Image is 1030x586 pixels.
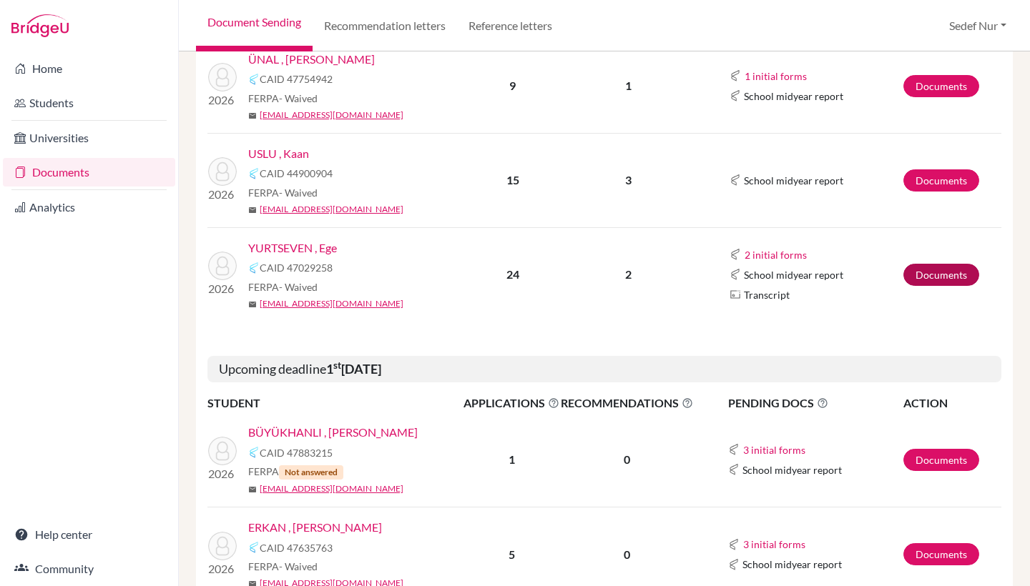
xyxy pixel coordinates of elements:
[728,464,740,475] img: Common App logo
[260,71,333,86] span: CAID 47754942
[744,173,843,188] span: School midyear report
[260,109,403,121] a: [EMAIL_ADDRESS][DOMAIN_NAME]
[248,51,375,68] a: ÜNAL , [PERSON_NAME]
[509,547,515,561] b: 5
[742,442,806,458] button: 3 initial forms
[248,111,257,120] span: mail
[260,445,333,460] span: CAID 47883215
[333,359,341,371] sup: st
[509,452,515,466] b: 1
[3,124,175,152] a: Universities
[3,158,175,187] a: Documents
[728,394,901,412] span: PENDING DOCS
[279,281,318,293] span: - Waived
[903,449,979,471] a: Documents
[260,166,333,181] span: CAID 44900904
[11,14,69,37] img: Bridge-U
[260,540,333,555] span: CAID 47635763
[744,287,790,302] span: Transcript
[3,520,175,549] a: Help center
[562,266,695,283] p: 2
[744,68,808,84] button: 1 initial forms
[208,186,237,203] p: 2026
[248,206,257,214] span: mail
[562,77,695,94] p: 1
[208,157,237,186] img: USLU , Kaan
[903,394,1001,412] th: ACTION
[248,424,418,441] a: BÜYÜKHANLI , [PERSON_NAME]
[903,543,979,565] a: Documents
[208,532,237,560] img: ERKAN , Eda Selin
[3,54,175,83] a: Home
[903,75,979,97] a: Documents
[561,451,693,468] p: 0
[509,79,516,92] b: 9
[248,519,382,536] a: ERKAN , [PERSON_NAME]
[730,289,741,300] img: Parchments logo
[208,91,237,109] p: 2026
[248,485,257,494] span: mail
[903,264,979,286] a: Documents
[260,482,403,495] a: [EMAIL_ADDRESS][DOMAIN_NAME]
[248,262,260,274] img: Common App logo
[561,394,693,412] span: RECOMMENDATIONS
[742,536,806,552] button: 3 initial forms
[248,542,260,553] img: Common App logo
[208,280,237,297] p: 2026
[279,187,318,199] span: - Waived
[742,557,842,572] span: School midyear report
[506,267,519,281] b: 24
[248,145,309,162] a: USLU , Kaan
[208,560,237,577] p: 2026
[208,437,237,465] img: BÜYÜKHANLI , Hasan Baran
[742,462,842,477] span: School midyear report
[730,269,741,280] img: Common App logo
[248,447,260,458] img: Common App logo
[730,249,741,260] img: Common App logo
[561,546,693,563] p: 0
[260,297,403,310] a: [EMAIL_ADDRESS][DOMAIN_NAME]
[260,260,333,275] span: CAID 47029258
[248,91,318,106] span: FERPA
[463,394,559,412] span: APPLICATIONS
[3,89,175,117] a: Students
[248,464,343,480] span: FERPA
[208,252,237,280] img: YURTSEVEN , Ege
[744,267,843,282] span: School midyear report
[3,193,175,222] a: Analytics
[730,174,741,186] img: Common App logo
[728,559,740,570] img: Common App logo
[208,63,237,91] img: ÜNAL , Erdem Alp
[728,539,740,550] img: Common App logo
[260,203,403,216] a: [EMAIL_ADDRESS][DOMAIN_NAME]
[562,172,695,189] p: 3
[248,168,260,179] img: Common App logo
[207,394,463,412] th: STUDENT
[248,239,337,257] a: YURTSEVEN , Ege
[279,560,318,572] span: - Waived
[903,169,979,192] a: Documents
[248,74,260,85] img: Common App logo
[3,555,175,583] a: Community
[744,247,808,263] button: 2 initial forms
[248,185,318,200] span: FERPA
[279,92,318,104] span: - Waived
[279,465,343,480] span: Not answered
[943,12,1013,39] button: Sedef Nur
[730,70,741,81] img: Common App logo
[248,300,257,309] span: mail
[326,361,381,377] b: 1 [DATE]
[208,465,237,482] p: 2026
[744,89,843,104] span: School midyear report
[506,173,519,187] b: 15
[248,559,318,574] span: FERPA
[730,90,741,101] img: Common App logo
[728,444,740,455] img: Common App logo
[207,356,1001,383] h5: Upcoming deadline
[248,279,318,294] span: FERPA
